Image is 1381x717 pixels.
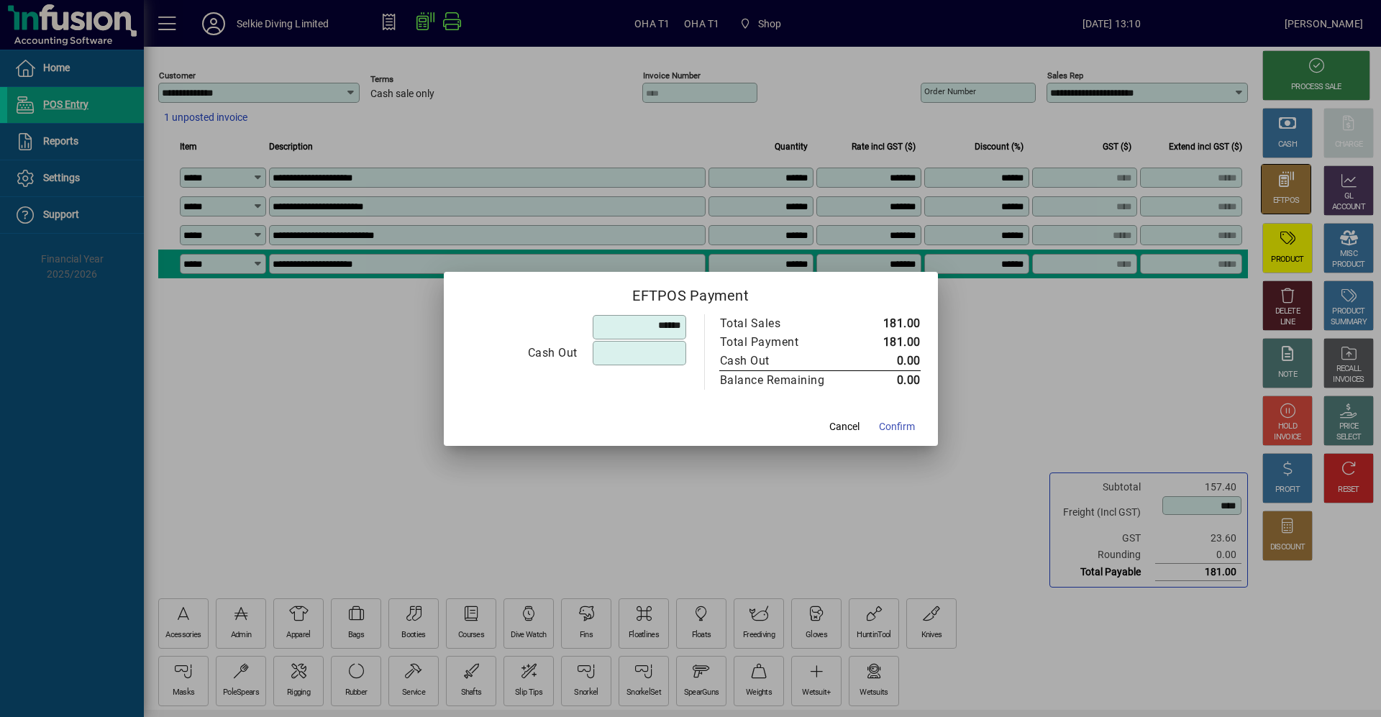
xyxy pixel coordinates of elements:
button: Cancel [821,414,867,440]
div: Cash Out [462,344,578,362]
td: 181.00 [855,314,921,333]
td: 181.00 [855,333,921,352]
td: 0.00 [855,370,921,390]
div: Cash Out [720,352,841,370]
button: Confirm [873,414,921,440]
td: Total Payment [719,333,855,352]
span: Confirm [879,419,915,434]
span: Cancel [829,419,860,434]
td: 0.00 [855,352,921,371]
td: Total Sales [719,314,855,333]
h2: EFTPOS Payment [444,272,938,314]
div: Balance Remaining [720,372,841,389]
